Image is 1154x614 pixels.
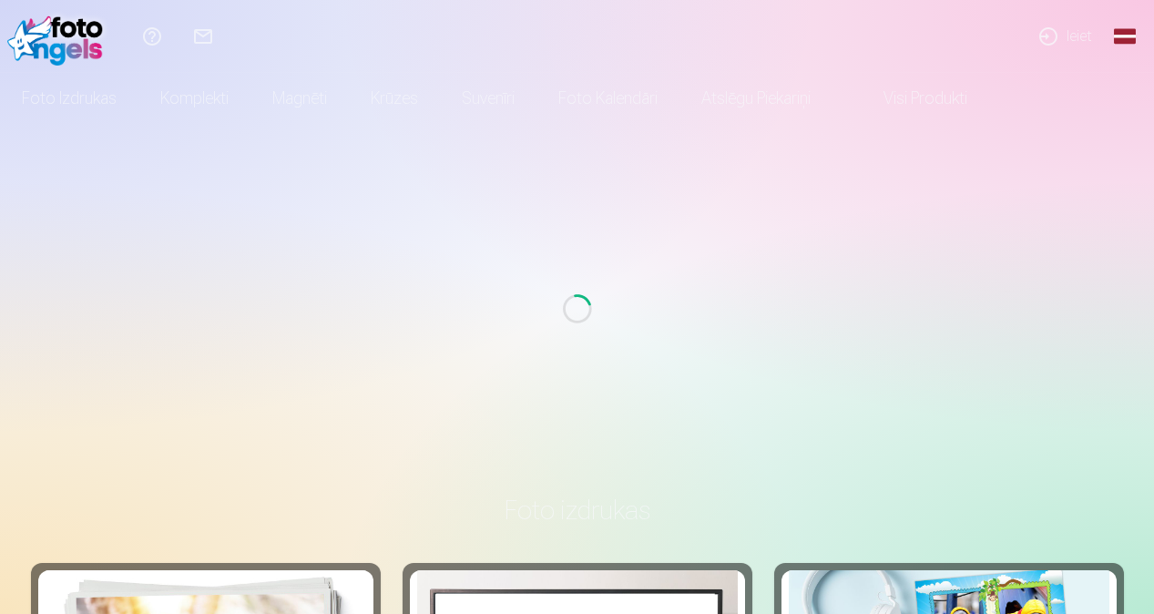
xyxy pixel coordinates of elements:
h3: Foto izdrukas [46,494,1109,527]
img: /fa1 [7,7,112,66]
a: Visi produkti [832,73,989,124]
a: Krūzes [349,73,440,124]
a: Komplekti [138,73,250,124]
a: Foto kalendāri [536,73,679,124]
a: Atslēgu piekariņi [679,73,832,124]
a: Magnēti [250,73,349,124]
a: Suvenīri [440,73,536,124]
